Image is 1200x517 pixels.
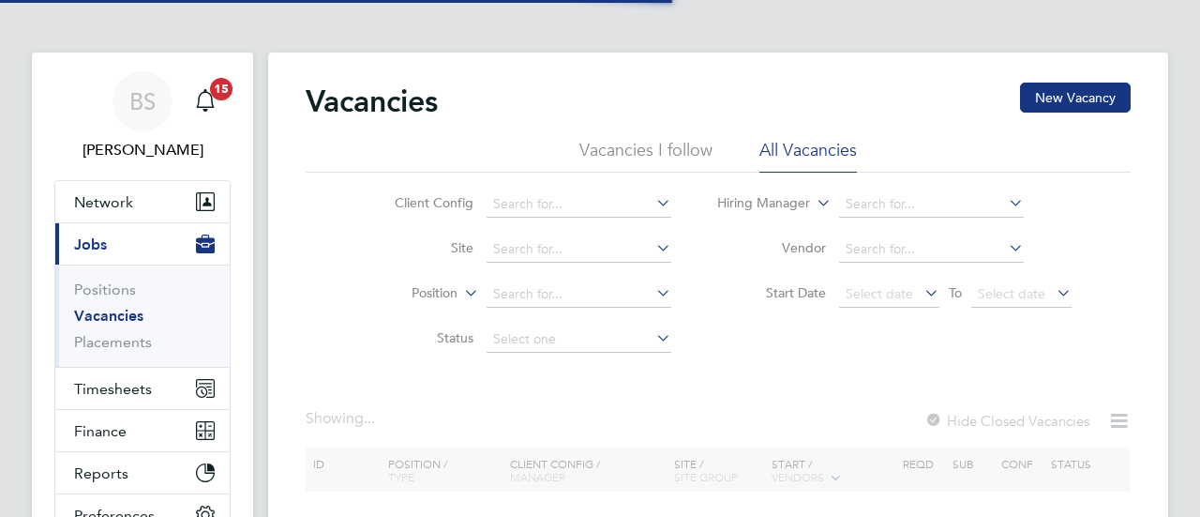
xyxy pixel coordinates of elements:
[487,327,671,353] input: Select one
[55,181,230,222] button: Network
[366,194,473,211] label: Client Config
[74,333,152,351] a: Placements
[978,285,1045,302] span: Select date
[54,71,231,161] a: BS[PERSON_NAME]
[943,281,967,305] span: To
[74,236,107,253] span: Jobs
[74,464,128,482] span: Reports
[350,284,457,303] label: Position
[54,139,231,161] span: Beth Seddon
[306,83,438,120] h2: Vacancies
[74,281,136,298] a: Positions
[1020,83,1131,113] button: New Vacancy
[702,194,810,213] label: Hiring Manager
[364,409,375,428] span: ...
[487,281,671,308] input: Search for...
[55,265,230,367] div: Jobs
[579,139,712,173] li: Vacancies I follow
[718,284,826,301] label: Start Date
[759,139,857,173] li: All Vacancies
[55,368,230,409] button: Timesheets
[74,422,127,440] span: Finance
[187,71,224,131] a: 15
[55,452,230,494] button: Reports
[487,236,671,263] input: Search for...
[55,223,230,265] button: Jobs
[846,285,913,302] span: Select date
[924,412,1089,430] label: Hide Closed Vacancies
[306,409,379,429] div: Showing
[366,239,473,256] label: Site
[74,193,133,211] span: Network
[487,191,671,218] input: Search for...
[210,78,232,100] span: 15
[839,191,1024,218] input: Search for...
[366,329,473,346] label: Status
[839,236,1024,263] input: Search for...
[74,307,143,325] a: Vacancies
[55,410,230,451] button: Finance
[718,239,826,256] label: Vendor
[129,89,156,114] span: BS
[74,380,152,398] span: Timesheets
